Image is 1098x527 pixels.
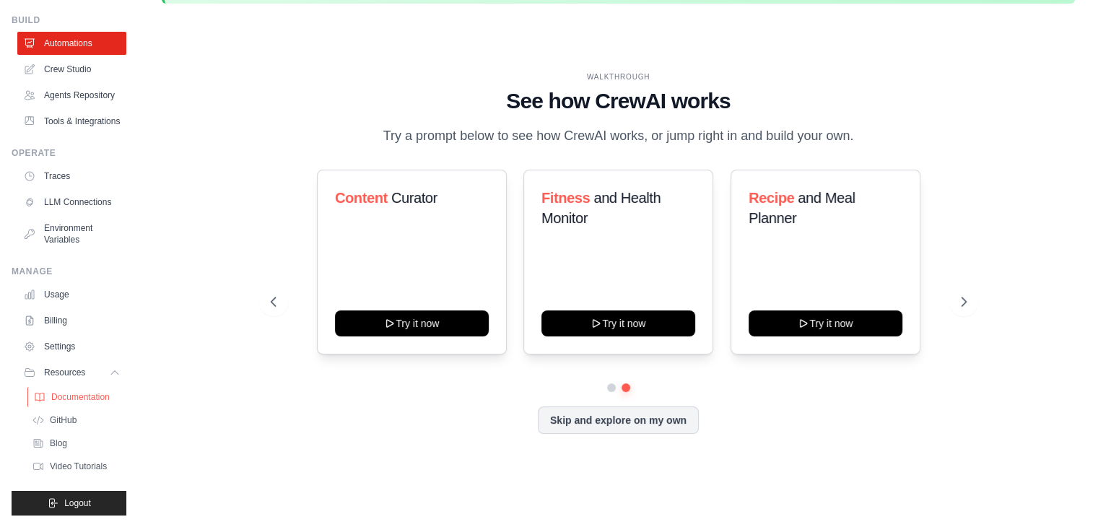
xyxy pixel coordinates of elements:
a: GitHub [26,410,126,430]
a: Settings [17,335,126,358]
div: WALKTHROUGH [271,71,967,82]
div: Build [12,14,126,26]
div: Manage [12,266,126,277]
span: Documentation [51,391,110,403]
a: Crew Studio [17,58,126,81]
span: Video Tutorials [50,461,107,472]
a: Environment Variables [17,217,126,251]
a: Automations [17,32,126,55]
button: Skip and explore on my own [538,406,699,434]
a: Documentation [27,387,128,407]
span: Resources [44,367,85,378]
button: Try it now [749,310,902,336]
span: Content [335,190,388,206]
a: Tools & Integrations [17,110,126,133]
a: Traces [17,165,126,188]
span: Fitness [541,190,590,206]
a: Video Tutorials [26,456,126,476]
button: Resources [17,361,126,384]
button: Try it now [541,310,695,336]
a: LLM Connections [17,191,126,214]
span: Recipe [749,190,794,206]
button: Try it now [335,310,489,336]
span: Curator [391,190,437,206]
span: GitHub [50,414,77,426]
h1: See how CrewAI works [271,88,967,114]
a: Agents Repository [17,84,126,107]
span: Logout [64,497,91,509]
a: Billing [17,309,126,332]
span: and Meal Planner [749,190,855,226]
span: and Health Monitor [541,190,661,226]
a: Usage [17,283,126,306]
div: Operate [12,147,126,159]
a: Blog [26,433,126,453]
span: Blog [50,437,67,449]
p: Try a prompt below to see how CrewAI works, or jump right in and build your own. [376,126,861,147]
button: Logout [12,491,126,515]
